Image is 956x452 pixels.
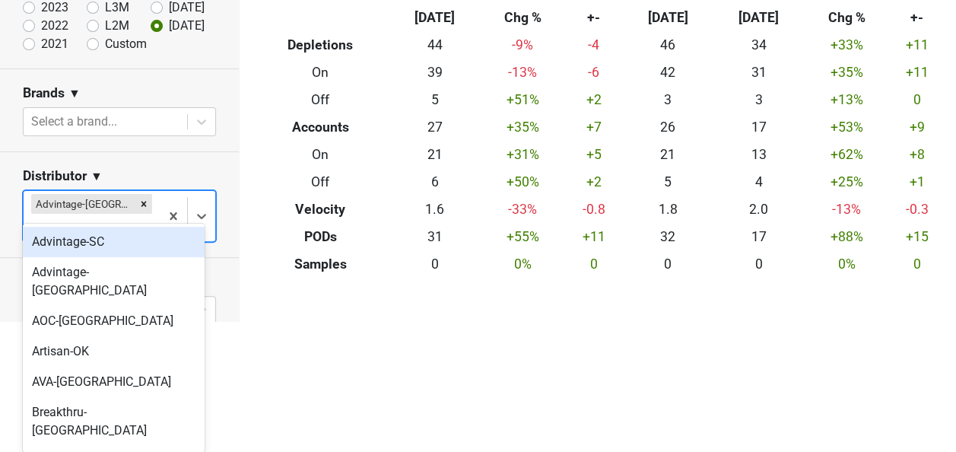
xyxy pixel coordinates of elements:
td: 34 [713,32,804,59]
td: -9 % [480,32,565,59]
td: 0 % [480,250,565,278]
th: [DATE] [622,5,713,32]
td: 42 [622,59,713,87]
td: +11 [889,32,945,59]
td: +11 [565,223,622,250]
label: L2M [105,17,129,35]
td: +9 [889,114,945,142]
div: AVA-[GEOGRAPHIC_DATA] [23,367,205,397]
td: -13 % [804,196,889,223]
td: 0 [565,250,622,278]
td: 0 [889,87,945,114]
td: 3 [622,87,713,114]
span: ▼ [68,84,81,103]
td: -13 % [480,59,565,87]
td: +1 [889,168,945,196]
th: PODs [251,223,389,250]
div: Advintage-SC [23,227,205,257]
td: 0 [389,250,480,278]
div: Breakthru-[GEOGRAPHIC_DATA] [23,397,205,446]
td: 3 [713,87,804,114]
td: +62 % [804,142,889,169]
td: 31 [389,223,480,250]
div: Artisan-OK [23,336,205,367]
td: +35 % [480,114,565,142]
td: +13 % [804,87,889,114]
td: 1.8 [622,196,713,223]
th: [DATE] [713,5,804,32]
th: [DATE] [389,5,480,32]
td: 39 [389,59,480,87]
td: +5 [565,142,622,169]
td: +88 % [804,223,889,250]
td: +55 % [480,223,565,250]
td: 44 [389,32,480,59]
td: 31 [713,59,804,87]
td: +33 % [804,32,889,59]
td: 2.0 [713,196,804,223]
td: 17 [713,223,804,250]
td: 17 [713,114,804,142]
td: +2 [565,87,622,114]
h3: Brands [23,85,65,101]
label: 2021 [41,35,68,53]
th: On [251,142,389,169]
td: +53 % [804,114,889,142]
th: Samples [251,250,389,278]
span: ▼ [91,167,103,186]
td: -0.8 [565,196,622,223]
td: 13 [713,142,804,169]
td: 26 [622,114,713,142]
div: Remove Advintage-NC [135,194,152,214]
td: 5 [389,87,480,114]
th: Off [251,168,389,196]
img: filter [256,320,280,344]
td: 21 [622,142,713,169]
td: +7 [565,114,622,142]
th: +- [889,5,945,32]
td: -33 % [480,196,565,223]
td: +35 % [804,59,889,87]
td: +15 [889,223,945,250]
th: Accounts [251,114,389,142]
label: Custom [105,35,147,53]
td: 46 [622,32,713,59]
td: +50 % [480,168,565,196]
th: Depletions [251,32,389,59]
th: Off [251,87,389,114]
th: Brand Depletions [DATE] : [498,316,880,363]
td: +51 % [480,87,565,114]
td: 1.6 [389,196,480,223]
td: 27 [389,114,480,142]
td: 0 [713,250,804,278]
td: -6 [565,59,622,87]
th: Velocity [251,196,389,223]
div: AOC-[GEOGRAPHIC_DATA] [23,306,205,336]
h3: Distributor [23,168,87,184]
td: 0 % [804,250,889,278]
td: +25 % [804,168,889,196]
td: -0.3 [889,196,945,223]
td: +2 [565,168,622,196]
th: Chg % [480,5,565,32]
label: 2022 [41,17,68,35]
td: +11 [889,59,945,87]
td: 21 [389,142,480,169]
td: 5 [622,168,713,196]
label: [DATE] [169,17,205,35]
td: 32 [622,223,713,250]
td: 6 [389,168,480,196]
td: +8 [889,142,945,169]
td: 0 [889,250,945,278]
th: Chg % [804,5,889,32]
td: 4 [713,168,804,196]
td: 0 [622,250,713,278]
th: +- [565,5,622,32]
div: Advintage-[GEOGRAPHIC_DATA] [23,257,205,306]
td: -4 [565,32,622,59]
div: Advintage-[GEOGRAPHIC_DATA] [31,194,135,214]
th: On [251,59,389,87]
td: +31 % [480,142,565,169]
